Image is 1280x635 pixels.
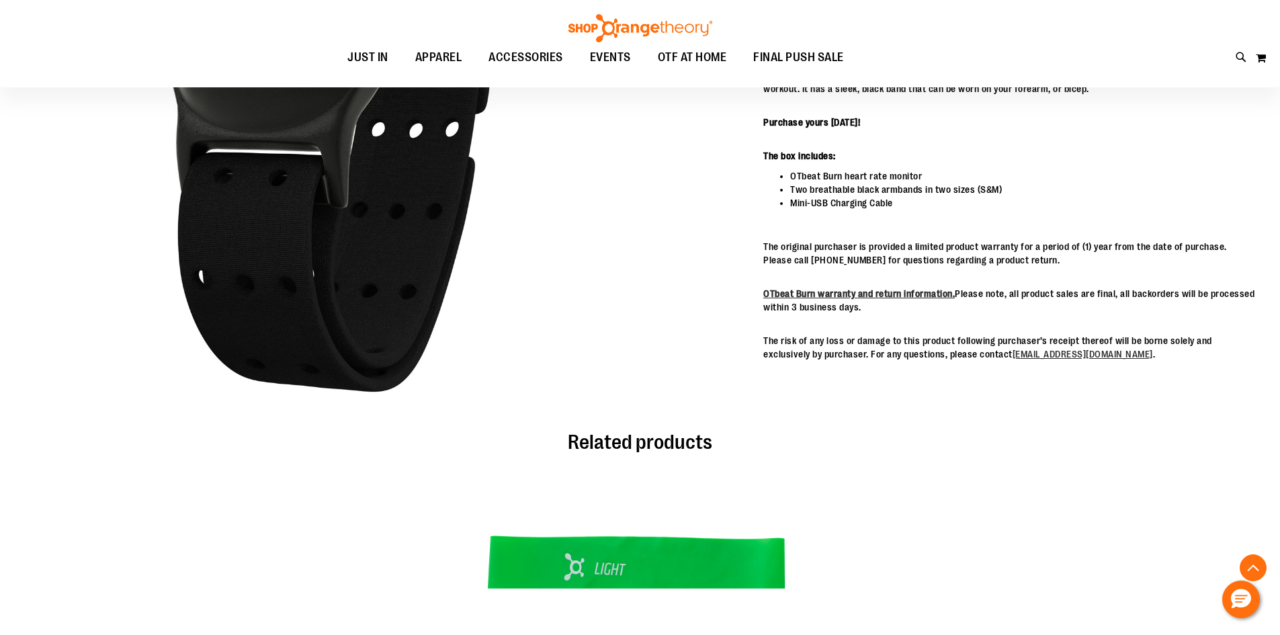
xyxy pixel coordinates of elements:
span: Related products [568,431,712,454]
span: APPAREL [415,42,462,73]
a: EVENTS [577,42,644,73]
a: JUST IN [334,42,402,73]
span: ACCESSORIES [488,42,563,73]
span: EVENTS [590,42,631,73]
a: APPAREL [402,42,476,73]
span: FINAL PUSH SALE [753,42,844,73]
li: Mini-USB Charging Cable [790,196,1256,210]
button: Hello, have a question? Let’s chat. [1222,581,1260,618]
li: OTbeat Burn heart rate monitor [790,169,1256,183]
a: [EMAIL_ADDRESS][DOMAIN_NAME] [1013,349,1153,359]
p: Please note, all product sales are final, all backorders will be processed within 3 business days. [763,287,1256,314]
li: Two breathable black armbands in two sizes (S&M) [790,183,1256,196]
p: The original purchaser is provided a limited product warranty for a period of (1) year from the d... [763,240,1256,267]
p: The risk of any loss or damage to this product following purchaser’s receipt thereof will be born... [763,334,1256,361]
button: Back To Top [1240,554,1267,581]
b: Purchase yours [DATE]! [763,117,860,128]
span: JUST IN [347,42,388,73]
a: FINAL PUSH SALE [740,42,857,73]
a: ACCESSORIES [475,42,577,73]
b: The box includes: [763,151,836,161]
a: OTF AT HOME [644,42,740,73]
img: Shop Orangetheory [566,14,714,42]
span: OTF AT HOME [658,42,727,73]
a: OTbeat Burn warranty and return information. [763,288,955,299]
